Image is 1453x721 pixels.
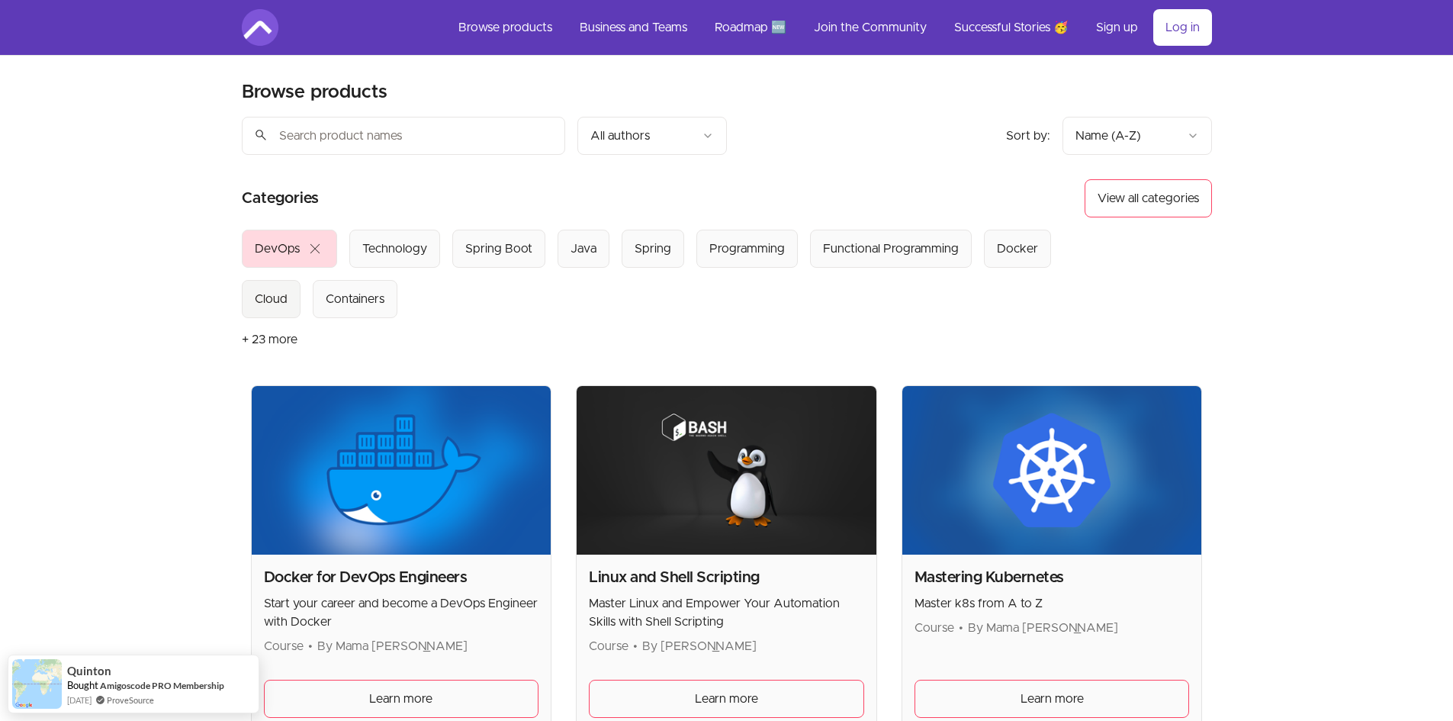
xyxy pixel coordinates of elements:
a: ProveSource [107,694,154,707]
div: Docker [997,240,1038,258]
span: Learn more [695,690,758,708]
a: Learn more [589,680,864,718]
h2: Linux and Shell Scripting [589,567,864,588]
span: By [PERSON_NAME] [642,640,757,652]
div: Java [571,240,596,258]
img: provesource social proof notification image [12,659,62,709]
h2: Browse products [242,80,387,105]
img: Product image for Docker for DevOps Engineers [252,386,551,555]
span: Quinton [67,665,111,678]
span: close [306,240,324,258]
button: Filter by author [577,117,727,155]
a: Learn more [264,680,539,718]
a: Learn more [915,680,1190,718]
span: By Mama [PERSON_NAME] [317,640,468,652]
span: Course [589,640,628,652]
a: Join the Community [802,9,939,46]
span: Bought [67,679,98,691]
a: Amigoscode PRO Membership [100,679,224,692]
div: Technology [362,240,427,258]
span: search [254,124,268,146]
a: Sign up [1084,9,1150,46]
span: • [308,640,313,652]
p: Master k8s from A to Z [915,594,1190,613]
div: Functional Programming [823,240,959,258]
a: Browse products [446,9,564,46]
h2: Mastering Kubernetes [915,567,1190,588]
a: Log in [1153,9,1212,46]
span: [DATE] [67,694,92,707]
span: • [633,640,638,652]
button: Product sort options [1062,117,1212,155]
a: Roadmap 🆕 [702,9,799,46]
a: Successful Stories 🥳 [942,9,1081,46]
div: Cloud [255,290,288,308]
span: By Mama [PERSON_NAME] [968,622,1118,634]
div: Containers [326,290,384,308]
img: Product image for Linux and Shell Scripting [577,386,876,555]
p: Master Linux and Empower Your Automation Skills with Shell Scripting [589,594,864,631]
span: Sort by: [1006,130,1050,142]
h2: Categories [242,179,319,217]
span: Learn more [369,690,432,708]
div: Programming [709,240,785,258]
div: Spring [635,240,671,258]
div: Spring Boot [465,240,532,258]
button: + 23 more [242,318,297,361]
img: Amigoscode logo [242,9,278,46]
span: Learn more [1021,690,1084,708]
img: Product image for Mastering Kubernetes [902,386,1202,555]
p: Start your career and become a DevOps Engineer with Docker [264,594,539,631]
h2: Docker for DevOps Engineers [264,567,539,588]
div: DevOps [255,240,300,258]
span: • [959,622,963,634]
nav: Main [446,9,1212,46]
span: Course [264,640,304,652]
button: View all categories [1085,179,1212,217]
a: Business and Teams [567,9,699,46]
input: Search product names [242,117,565,155]
span: Course [915,622,954,634]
